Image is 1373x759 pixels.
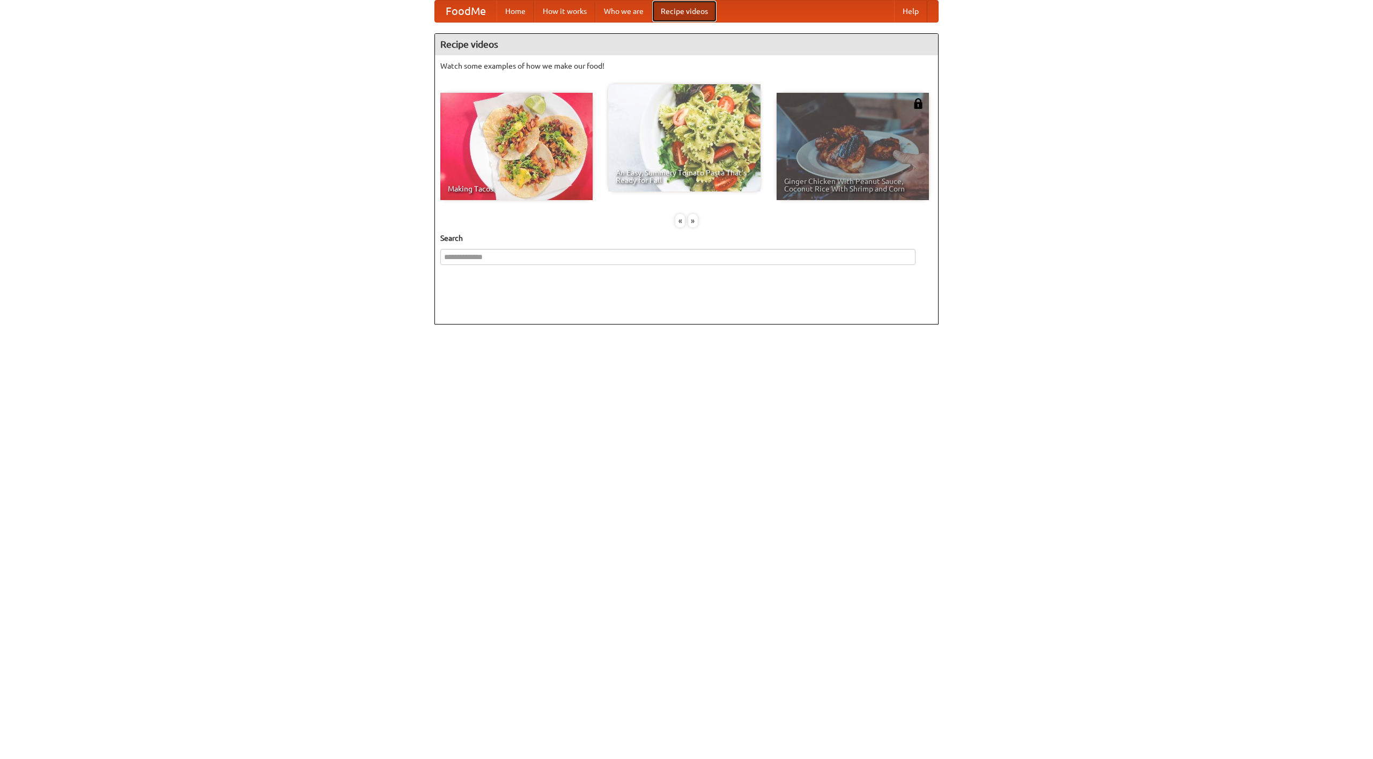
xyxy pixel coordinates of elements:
div: » [688,214,698,227]
a: FoodMe [435,1,497,22]
a: Help [894,1,927,22]
a: An Easy, Summery Tomato Pasta That's Ready for Fall [608,84,761,191]
img: 483408.png [913,98,924,109]
span: An Easy, Summery Tomato Pasta That's Ready for Fall [616,169,753,184]
p: Watch some examples of how we make our food! [440,61,933,71]
div: « [675,214,685,227]
h5: Search [440,233,933,244]
span: Making Tacos [448,185,585,193]
a: Making Tacos [440,93,593,200]
a: Recipe videos [652,1,717,22]
a: Who we are [595,1,652,22]
a: Home [497,1,534,22]
a: How it works [534,1,595,22]
h4: Recipe videos [435,34,938,55]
